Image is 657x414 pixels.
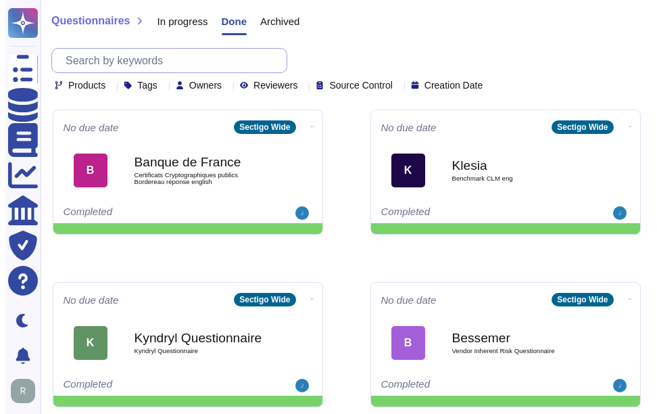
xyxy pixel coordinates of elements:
img: user [290,206,303,220]
div: Sectigo Wide [228,293,290,306]
span: No due date [58,295,114,305]
span: No due date [376,122,431,133]
div: Completed [58,379,224,392]
span: Reviewers [248,80,292,90]
div: Completed [376,206,541,220]
b: Klesia [447,159,582,172]
div: B [386,326,420,360]
span: Certificats Cryptographiques publics Bordereau réponse english [129,172,264,185]
span: In progress [151,16,202,26]
span: Creation Date [419,80,477,90]
span: Done [216,16,242,26]
span: Source Control [324,80,387,90]
span: Archived [255,16,294,26]
div: Completed [58,206,224,220]
span: Benchmark CLM eng [447,175,582,182]
input: Search by keywords [53,49,281,72]
b: Bessemer [447,331,582,344]
img: user [5,379,30,403]
b: Kyndryl Questionnaire [129,331,264,344]
span: Tags [132,80,152,90]
img: user [608,206,621,220]
b: Banque de France [129,156,264,168]
div: B [68,154,102,187]
div: Sectigo Wide [546,120,608,134]
span: Owners [184,80,216,90]
span: Kyndryl Questionnaire [129,348,264,354]
span: Vendor Inherent Risk Questionnaire [447,348,582,354]
div: K [386,154,420,187]
span: No due date [58,122,114,133]
span: Questionnaires [46,16,124,26]
div: Sectigo Wide [228,120,290,134]
img: user [290,379,303,392]
div: Completed [376,379,541,392]
span: No due date [376,295,431,305]
span: Products [63,80,100,90]
img: user [608,379,621,392]
button: user [3,376,39,406]
div: K [68,326,102,360]
div: Sectigo Wide [546,293,608,306]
